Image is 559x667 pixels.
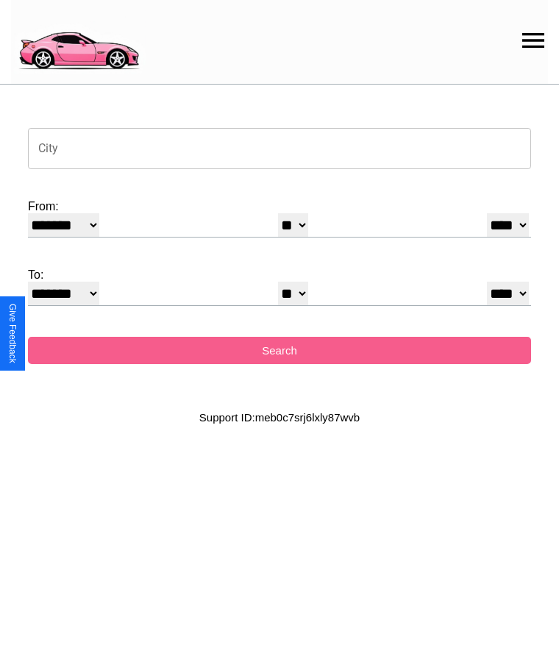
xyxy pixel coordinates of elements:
button: Search [28,337,531,364]
label: From: [28,200,531,213]
img: logo [11,7,146,74]
label: To: [28,268,531,282]
p: Support ID: meb0c7srj6lxly87wvb [199,407,360,427]
div: Give Feedback [7,304,18,363]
